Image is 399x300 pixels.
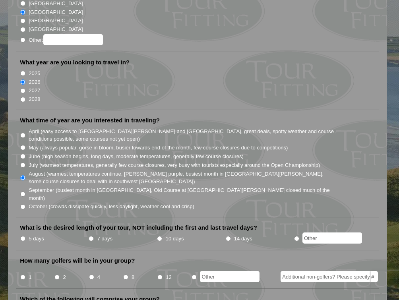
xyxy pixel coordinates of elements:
[29,144,288,152] label: May (always popular, gorse in bloom, busier towards end of the month, few course closures due to ...
[29,161,320,169] label: July (warmest temperatures, generally few course closures, very busy with tourists especially aro...
[29,95,40,103] label: 2028
[97,273,100,281] label: 4
[234,235,252,243] label: 14 days
[29,87,40,95] label: 2027
[29,153,244,161] label: June (high season begins, long days, moderate temperatures, generally few course closures)
[20,58,130,66] label: What year are you looking to travel in?
[29,128,336,143] label: April (easy access to [GEOGRAPHIC_DATA][PERSON_NAME] and [GEOGRAPHIC_DATA], great deals, spotty w...
[43,34,103,45] input: Other:
[29,186,336,202] label: September (busiest month in [GEOGRAPHIC_DATA], Old Course at [GEOGRAPHIC_DATA][PERSON_NAME] close...
[29,70,40,77] label: 2025
[29,78,40,86] label: 2026
[200,271,260,282] input: Other
[29,25,83,33] label: [GEOGRAPHIC_DATA]
[29,235,44,243] label: 5 days
[29,273,31,281] label: 1
[302,232,362,244] input: Other
[29,17,83,25] label: [GEOGRAPHIC_DATA]
[29,203,194,211] label: October (crowds dissipate quickly, less daylight, weather cool and crisp)
[166,235,184,243] label: 10 days
[29,8,83,16] label: [GEOGRAPHIC_DATA]
[29,170,336,186] label: August (warmest temperatures continue, [PERSON_NAME] purple, busiest month in [GEOGRAPHIC_DATA][P...
[20,257,135,265] label: How many golfers will be in your group?
[132,273,134,281] label: 8
[97,235,112,243] label: 7 days
[63,273,66,281] label: 2
[20,224,257,232] label: What is the desired length of your tour, NOT including the first and last travel days?
[281,271,378,282] input: Additional non-golfers? Please specify #
[166,273,172,281] label: 12
[29,34,103,45] label: Other:
[20,116,160,124] label: What time of year are you interested in traveling?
